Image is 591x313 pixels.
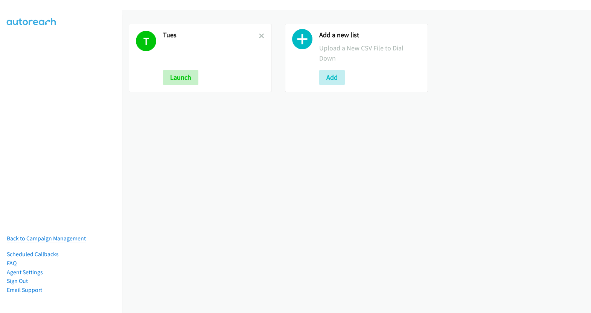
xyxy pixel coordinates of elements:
[7,260,17,267] a: FAQ
[319,70,345,85] button: Add
[7,286,42,293] a: Email Support
[7,235,86,242] a: Back to Campaign Management
[7,277,28,284] a: Sign Out
[319,43,420,63] p: Upload a New CSV File to Dial Down
[136,31,156,51] h1: T
[7,251,59,258] a: Scheduled Callbacks
[163,31,259,40] h2: Tues
[319,31,420,40] h2: Add a new list
[7,269,43,276] a: Agent Settings
[163,70,198,85] button: Launch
